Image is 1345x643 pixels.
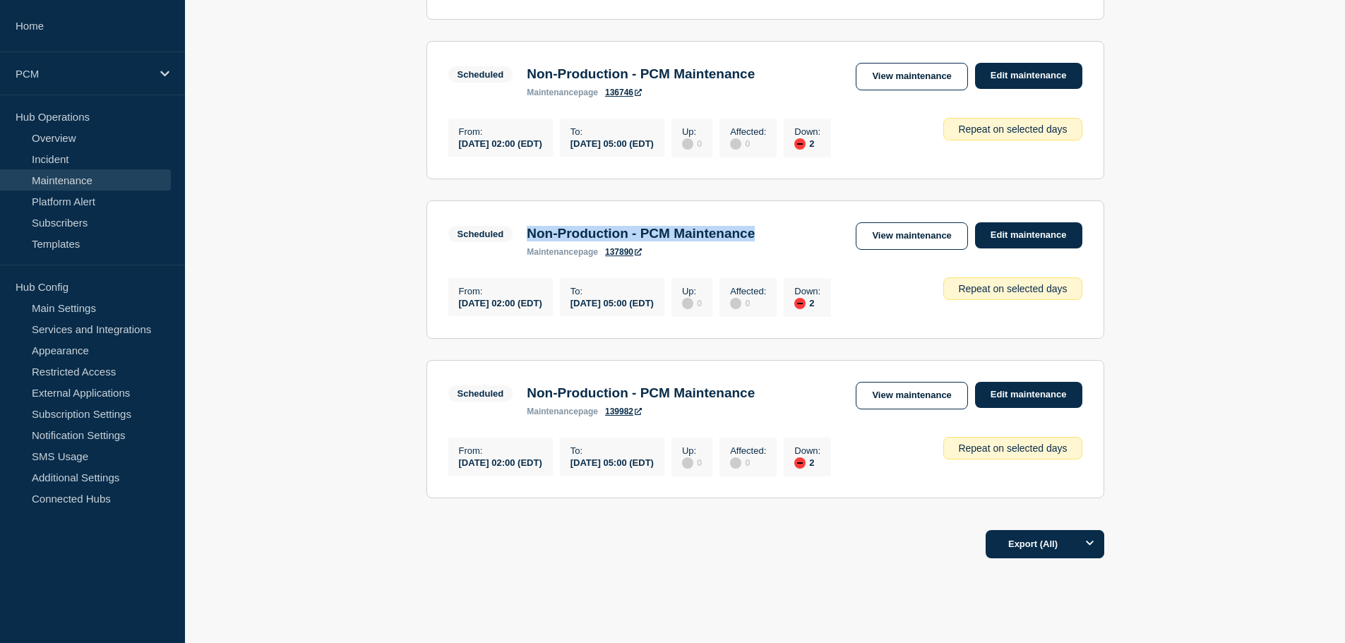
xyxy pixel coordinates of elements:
[975,222,1082,248] a: Edit maintenance
[730,296,766,309] div: 0
[794,296,820,309] div: 2
[794,298,806,309] div: down
[527,247,598,257] p: page
[570,126,654,137] p: To :
[856,63,967,90] a: View maintenance
[682,457,693,469] div: disabled
[527,407,578,416] span: maintenance
[527,88,598,97] p: page
[682,138,693,150] div: disabled
[527,226,755,241] h3: Non-Production - PCM Maintenance
[527,407,598,416] p: page
[975,382,1082,408] a: Edit maintenance
[459,296,542,308] div: [DATE] 02:00 (EDT)
[605,247,642,257] a: 137890
[570,286,654,296] p: To :
[856,382,967,409] a: View maintenance
[459,126,542,137] p: From :
[459,456,542,468] div: [DATE] 02:00 (EDT)
[682,445,702,456] p: Up :
[570,445,654,456] p: To :
[730,445,766,456] p: Affected :
[605,88,642,97] a: 136746
[459,137,542,149] div: [DATE] 02:00 (EDT)
[986,530,1104,558] button: Export (All)
[527,88,578,97] span: maintenance
[458,69,504,80] div: Scheduled
[458,229,504,239] div: Scheduled
[682,296,702,309] div: 0
[794,286,820,296] p: Down :
[794,445,820,456] p: Down :
[794,138,806,150] div: down
[794,456,820,469] div: 2
[856,222,967,250] a: View maintenance
[1076,530,1104,558] button: Options
[794,137,820,150] div: 2
[16,68,151,80] p: PCM
[943,118,1082,140] div: Repeat on selected days
[527,247,578,257] span: maintenance
[730,457,741,469] div: disabled
[730,298,741,309] div: disabled
[570,456,654,468] div: [DATE] 05:00 (EDT)
[459,445,542,456] p: From :
[730,137,766,150] div: 0
[527,385,755,401] h3: Non-Production - PCM Maintenance
[682,126,702,137] p: Up :
[682,137,702,150] div: 0
[682,298,693,309] div: disabled
[730,138,741,150] div: disabled
[794,126,820,137] p: Down :
[943,437,1082,459] div: Repeat on selected days
[570,137,654,149] div: [DATE] 05:00 (EDT)
[730,286,766,296] p: Affected :
[975,63,1082,89] a: Edit maintenance
[943,277,1082,300] div: Repeat on selected days
[682,286,702,296] p: Up :
[794,457,806,469] div: down
[570,296,654,308] div: [DATE] 05:00 (EDT)
[730,456,766,469] div: 0
[605,407,642,416] a: 139982
[730,126,766,137] p: Affected :
[682,456,702,469] div: 0
[458,388,504,399] div: Scheduled
[459,286,542,296] p: From :
[527,66,755,82] h3: Non-Production - PCM Maintenance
